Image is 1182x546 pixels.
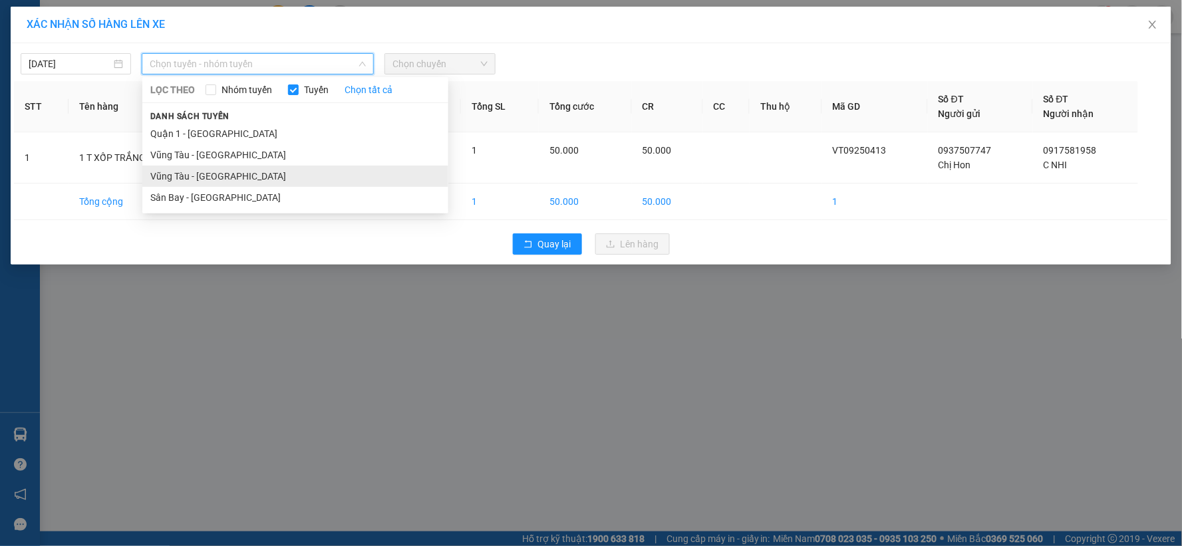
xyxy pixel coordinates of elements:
span: Chị Hon [939,160,971,170]
input: 13/09/2025 [29,57,111,71]
span: 50.000 [549,145,579,156]
td: 50.000 [539,184,632,220]
button: Close [1134,7,1171,44]
span: Quay lại [538,237,571,251]
li: Quận 1 - [GEOGRAPHIC_DATA] [142,123,448,144]
th: Tên hàng [69,81,192,132]
span: 0917581958 [1044,145,1097,156]
span: rollback [523,239,533,250]
th: Thu hộ [750,81,822,132]
th: CC [703,81,750,132]
span: Chọn tuyến - nhóm tuyến [150,54,366,74]
th: STT [14,81,69,132]
span: Số ĐT [939,94,964,104]
span: Tuyến [299,82,334,97]
td: 50.000 [632,184,703,220]
span: C NHI [1044,160,1068,170]
td: 1 [461,184,539,220]
span: XÁC NHẬN SỐ HÀNG LÊN XE [27,18,165,31]
span: Nhóm tuyến [216,82,277,97]
li: Vũng Tàu - [GEOGRAPHIC_DATA] [142,166,448,187]
span: Người gửi [939,108,981,119]
li: Sân Bay - [GEOGRAPHIC_DATA] [142,187,448,208]
th: CR [632,81,703,132]
li: Vũng Tàu - [GEOGRAPHIC_DATA] [142,144,448,166]
span: 1 [472,145,477,156]
td: Tổng cộng [69,184,192,220]
th: Tổng SL [461,81,539,132]
td: 1 [14,132,69,184]
button: uploadLên hàng [595,233,670,255]
td: 1 T XỐP TRẮNG [69,132,192,184]
span: Danh sách tuyến [142,110,237,122]
span: 50.000 [643,145,672,156]
span: close [1147,19,1158,30]
th: Mã GD [822,81,928,132]
span: down [359,60,367,68]
span: Chọn chuyến [392,54,487,74]
span: LỌC THEO [150,82,195,97]
td: 1 [822,184,928,220]
th: Tổng cước [539,81,632,132]
span: VT09250413 [833,145,887,156]
button: rollbackQuay lại [513,233,582,255]
span: Số ĐT [1044,94,1069,104]
span: 0937507747 [939,145,992,156]
span: Người nhận [1044,108,1094,119]
a: Chọn tất cả [345,82,392,97]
